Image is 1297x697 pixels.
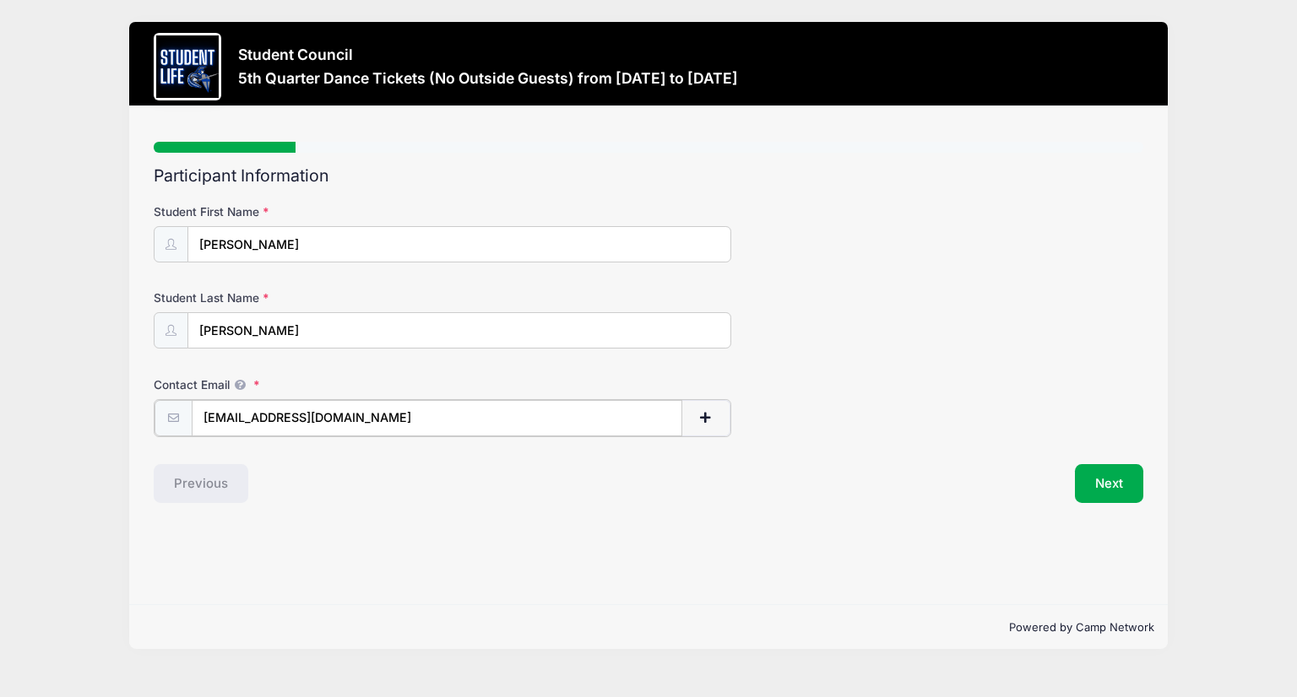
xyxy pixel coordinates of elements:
[187,312,730,348] input: Student Last Name
[238,69,738,87] h3: 5th Quarter Dance Tickets (No Outside Guests) from [DATE] to [DATE]
[1075,464,1143,503] button: Next
[154,376,484,393] label: Contact Email
[192,400,682,436] input: email@email.com
[238,46,738,63] h3: Student Council
[154,289,484,306] label: Student Last Name
[154,166,1143,186] h2: Participant Information
[154,203,484,220] label: Student First Name
[143,619,1154,636] p: Powered by Camp Network
[187,226,730,262] input: Student First Name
